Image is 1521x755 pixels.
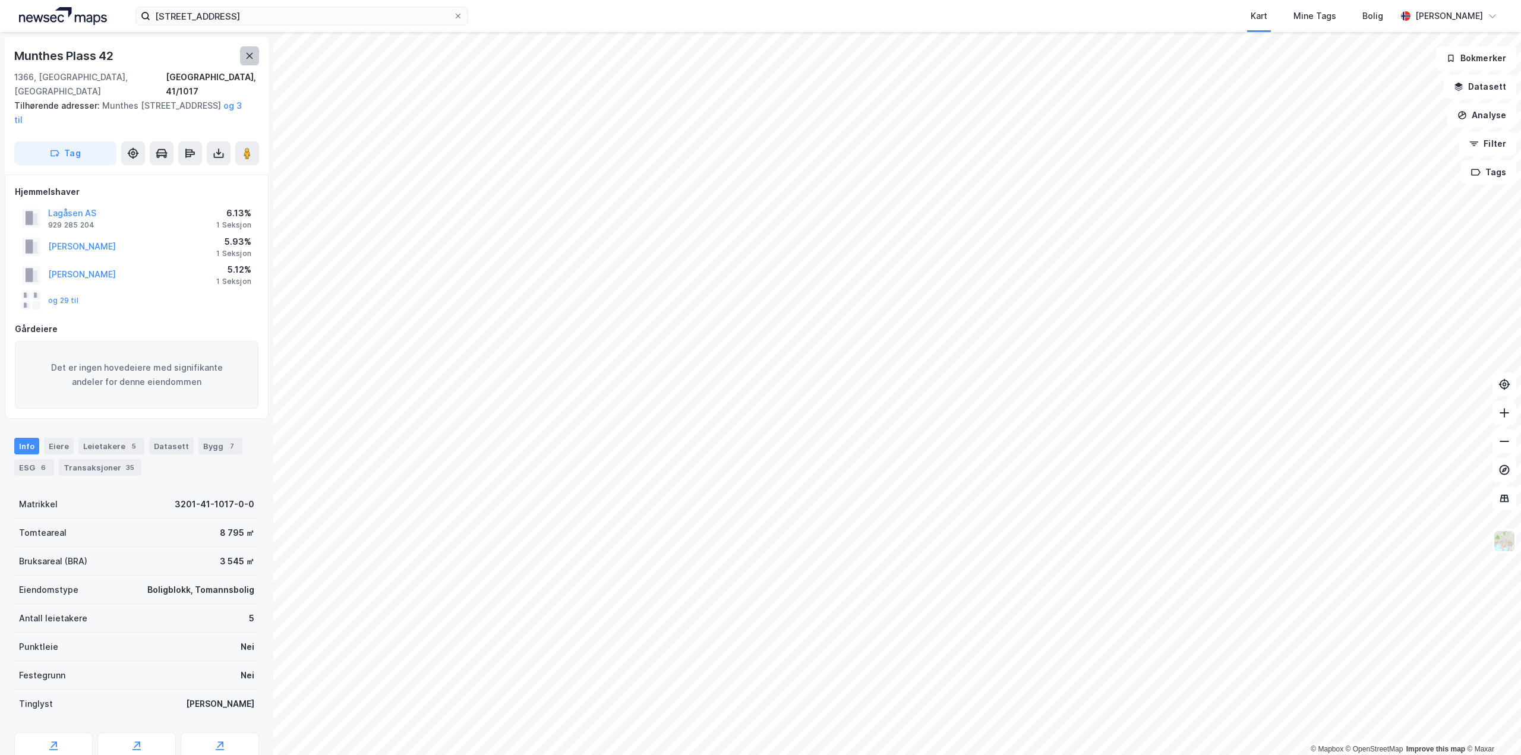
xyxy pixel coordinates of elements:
[226,440,238,452] div: 7
[19,640,58,654] div: Punktleie
[241,640,254,654] div: Nei
[216,220,251,230] div: 1 Seksjon
[37,462,49,473] div: 6
[14,459,54,476] div: ESG
[59,459,141,476] div: Transaksjoner
[15,185,258,199] div: Hjemmelshaver
[19,7,107,25] img: logo.a4113a55bc3d86da70a041830d287a7e.svg
[19,697,53,711] div: Tinglyst
[1461,160,1516,184] button: Tags
[216,277,251,286] div: 1 Seksjon
[15,341,258,409] div: Det er ingen hovedeiere med signifikante andeler for denne eiendommen
[1493,530,1516,552] img: Z
[1251,9,1267,23] div: Kart
[14,141,116,165] button: Tag
[1346,745,1403,753] a: OpenStreetMap
[78,438,144,454] div: Leietakere
[198,438,242,454] div: Bygg
[19,611,87,626] div: Antall leietakere
[1447,103,1516,127] button: Analyse
[19,668,65,683] div: Festegrunn
[19,497,58,511] div: Matrikkel
[216,263,251,277] div: 5.12%
[1459,132,1516,156] button: Filter
[1462,698,1521,755] iframe: Chat Widget
[48,220,94,230] div: 929 285 204
[1362,9,1383,23] div: Bolig
[249,611,254,626] div: 5
[1444,75,1516,99] button: Datasett
[14,70,166,99] div: 1366, [GEOGRAPHIC_DATA], [GEOGRAPHIC_DATA]
[149,438,194,454] div: Datasett
[19,554,87,568] div: Bruksareal (BRA)
[175,497,254,511] div: 3201-41-1017-0-0
[1415,9,1483,23] div: [PERSON_NAME]
[150,7,453,25] input: Søk på adresse, matrikkel, gårdeiere, leietakere eller personer
[14,99,250,127] div: Munthes [STREET_ADDRESS]
[241,668,254,683] div: Nei
[186,697,254,711] div: [PERSON_NAME]
[128,440,140,452] div: 5
[216,206,251,220] div: 6.13%
[1462,698,1521,755] div: Kontrollprogram for chat
[166,70,259,99] div: [GEOGRAPHIC_DATA], 41/1017
[220,554,254,568] div: 3 545 ㎡
[216,249,251,258] div: 1 Seksjon
[19,583,78,597] div: Eiendomstype
[15,322,258,336] div: Gårdeiere
[1436,46,1516,70] button: Bokmerker
[124,462,137,473] div: 35
[14,100,102,110] span: Tilhørende adresser:
[14,46,116,65] div: Munthes Plass 42
[1406,745,1465,753] a: Improve this map
[220,526,254,540] div: 8 795 ㎡
[147,583,254,597] div: Boligblokk, Tomannsbolig
[14,438,39,454] div: Info
[216,235,251,249] div: 5.93%
[19,526,67,540] div: Tomteareal
[1311,745,1343,753] a: Mapbox
[1293,9,1336,23] div: Mine Tags
[44,438,74,454] div: Eiere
